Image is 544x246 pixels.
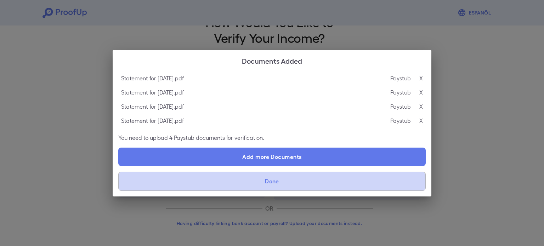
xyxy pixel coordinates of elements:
[390,74,411,82] p: Paystub
[419,88,423,97] p: X
[390,116,411,125] p: Paystub
[390,88,411,97] p: Paystub
[121,88,184,97] p: Statement for [DATE].pdf
[419,102,423,111] p: X
[121,116,184,125] p: Statement for [DATE].pdf
[390,102,411,111] p: Paystub
[118,133,426,142] p: You need to upload 4 Paystub documents for verification.
[118,172,426,191] button: Done
[419,74,423,82] p: X
[121,74,184,82] p: Statement for [DATE].pdf
[113,50,431,71] h2: Documents Added
[118,148,426,166] label: Add more Documents
[121,102,184,111] p: Statement for [DATE].pdf
[419,116,423,125] p: X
